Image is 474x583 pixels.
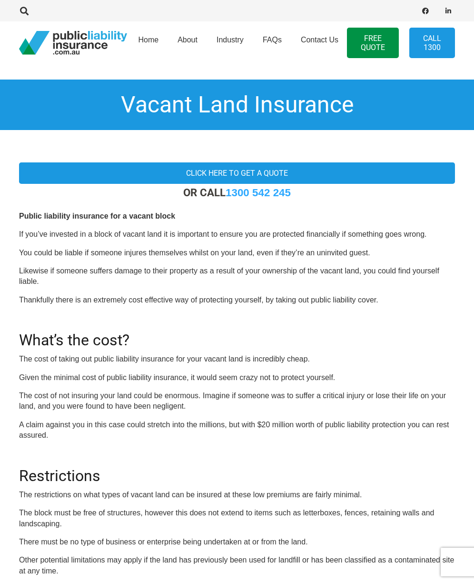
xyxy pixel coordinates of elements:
[253,19,291,67] a: FAQs
[19,229,455,240] p: If you’ve invested in a block of vacant land it is important to ensure you are protected financia...
[226,187,291,199] a: 1300 542 245
[19,320,455,349] h2: What’s the cost?
[19,212,175,220] b: Public liability insurance for a vacant block
[19,31,127,55] a: pli_logotransparent
[442,4,455,18] a: LinkedIn
[301,36,338,44] span: Contact Us
[19,372,455,383] p: Given the minimal cost of public liability insurance, it would seem crazy not to protect yourself.
[409,28,455,58] a: Call 1300
[217,36,244,44] span: Industry
[183,186,291,199] strong: OR CALL
[19,508,455,529] p: The block must be free of structures, however this does not extend to items such as letterboxes, ...
[178,36,197,44] span: About
[15,2,34,20] a: Search
[168,19,207,67] a: About
[19,295,455,305] p: Thankfully there is an extremely cost effective way of protecting yourself, by taking out public ...
[19,455,455,485] h2: Restrictions
[19,391,455,412] p: The cost of not insuring your land could be enormous. Imagine if someone was to suffer a critical...
[207,19,253,67] a: Industry
[128,19,168,67] a: Home
[19,490,455,500] p: The restrictions on what types of vacant land can be insured at these low premiums are fairly min...
[19,420,455,441] p: A claim against you in this case could stretch into the millions, but with $20 million worth of p...
[291,19,348,67] a: Contact Us
[19,555,455,576] p: Other potential limitations may apply if the land has previously been used for landfill or has be...
[138,36,158,44] span: Home
[19,162,455,184] a: Click here to get a quote
[419,4,432,18] a: Facebook
[19,354,455,364] p: The cost of taking out public liability insurance for your vacant land is incredibly cheap.
[19,266,455,287] p: Likewise if someone suffers damage to their property as a result of your ownership of the vacant ...
[19,248,455,258] p: You could be liable if someone injures themselves whilst on your land, even if they’re an uninvit...
[19,537,455,547] p: There must be no type of business or enterprise being undertaken at or from the land.
[263,36,282,44] span: FAQs
[347,28,399,58] a: FREE QUOTE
